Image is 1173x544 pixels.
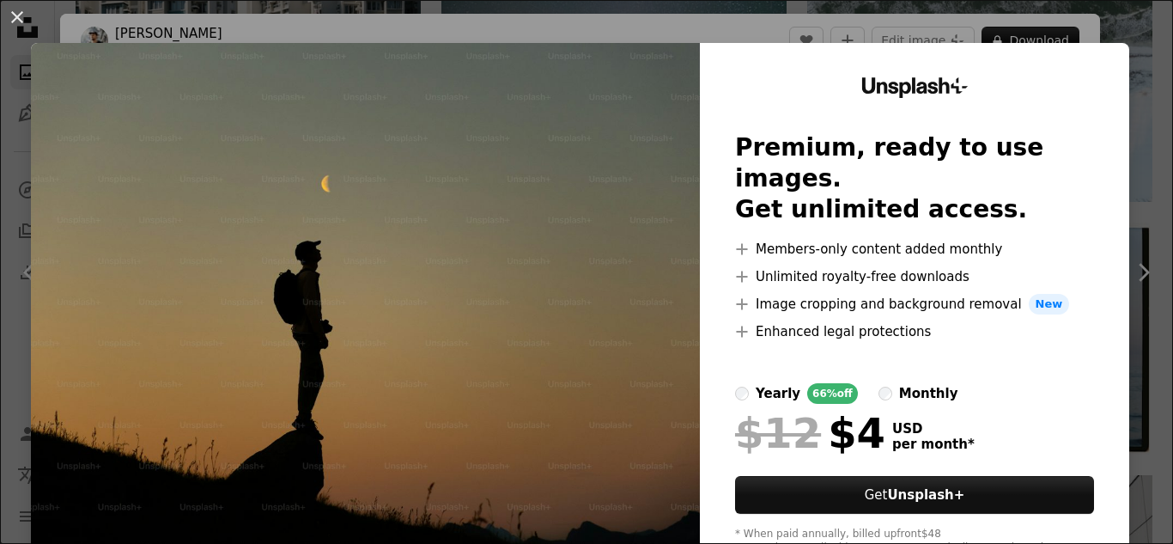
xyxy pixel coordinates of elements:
div: monthly [899,383,958,404]
span: New [1029,294,1070,315]
strong: Unsplash+ [887,487,964,503]
button: GetUnsplash+ [735,476,1094,514]
span: $12 [735,411,821,455]
h2: Premium, ready to use images. Get unlimited access. [735,132,1094,225]
div: yearly [756,383,800,404]
div: $4 [735,411,885,455]
div: 66% off [807,383,858,404]
li: Image cropping and background removal [735,294,1094,315]
li: Enhanced legal protections [735,321,1094,342]
span: USD [892,421,975,437]
span: per month * [892,437,975,452]
input: yearly66%off [735,387,749,400]
input: monthly [878,387,892,400]
li: Unlimited royalty-free downloads [735,266,1094,287]
li: Members-only content added monthly [735,239,1094,260]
